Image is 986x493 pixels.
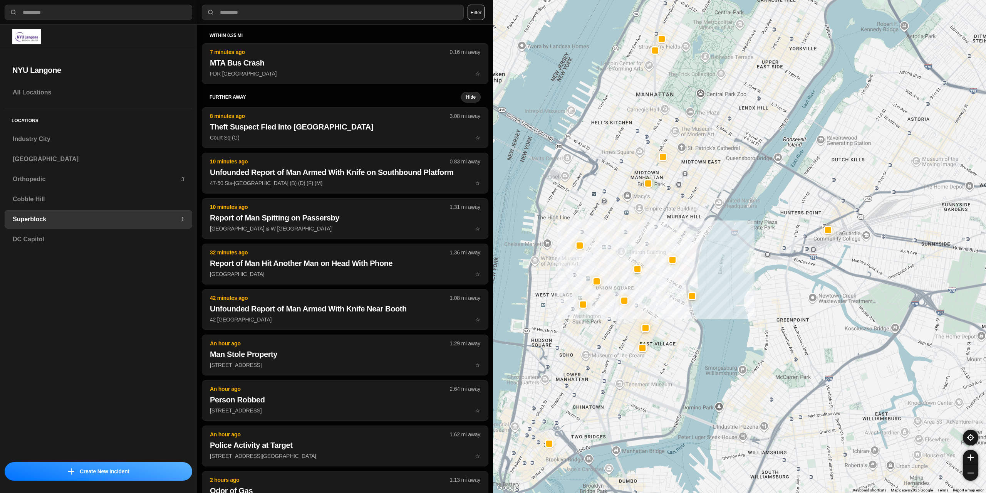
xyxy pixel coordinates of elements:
[210,112,450,120] p: 8 minutes ago
[450,340,480,347] p: 1.29 mi away
[5,462,192,481] button: iconCreate New Incident
[891,488,933,492] span: Map data ©2025 Google
[210,303,480,314] h2: Unfounded Report of Man Armed With Knife Near Booth
[181,175,184,183] p: 3
[202,225,488,232] a: 10 minutes ago1.31 mi awayReport of Man Spitting on Passersby[GEOGRAPHIC_DATA] & W [GEOGRAPHIC_DA...
[5,130,192,148] a: Industry City
[210,258,480,269] h2: Report of Man Hit Another Man on Head With Phone
[450,294,480,302] p: 1.08 mi away
[475,316,480,323] span: star
[202,289,488,330] button: 42 minutes ago1.08 mi awayUnfounded Report of Man Armed With Knife Near Booth42 [GEOGRAPHIC_DATA]...
[210,249,450,256] p: 32 minutes ago
[475,271,480,277] span: star
[210,349,480,360] h2: Man Stole Property
[210,361,480,369] p: [STREET_ADDRESS]
[210,385,450,393] p: An hour ago
[495,483,520,493] img: Google
[13,215,181,224] h3: Superblock
[475,71,480,77] span: star
[475,453,480,459] span: star
[202,453,488,459] a: An hour ago1.62 mi awayPolice Activity at Target[STREET_ADDRESS][GEOGRAPHIC_DATA]star
[968,454,974,461] img: zoom-in
[475,407,480,414] span: star
[202,70,488,77] a: 7 minutes ago0.16 mi awayMTA Bus CrashFDR [GEOGRAPHIC_DATA]star
[202,43,488,84] button: 7 minutes ago0.16 mi awayMTA Bus CrashFDR [GEOGRAPHIC_DATA]star
[202,180,488,186] a: 10 minutes ago0.83 mi awayUnfounded Report of Man Armed With Knife on Southbound Platform47-50 St...
[210,94,461,100] h5: further away
[5,170,192,188] a: Orthopedic3
[210,158,450,165] p: 10 minutes ago
[210,179,480,187] p: 47-50 Sts-[GEOGRAPHIC_DATA] (B) (D) (F) (M)
[450,249,480,256] p: 1.36 mi away
[968,470,974,476] img: zoom-out
[210,212,480,223] h2: Report of Man Spitting on Passersby
[5,150,192,168] a: [GEOGRAPHIC_DATA]
[953,488,984,492] a: Report a map error
[210,225,480,232] p: [GEOGRAPHIC_DATA] & W [GEOGRAPHIC_DATA]
[210,476,450,484] p: 2 hours ago
[13,88,184,97] h3: All Locations
[475,362,480,368] span: star
[450,476,480,484] p: 1.13 mi away
[5,83,192,102] a: All Locations
[466,94,476,100] small: Hide
[963,430,978,445] button: recenter
[12,65,184,76] h2: NYU Langone
[5,190,192,209] a: Cobble Hill
[475,135,480,141] span: star
[450,385,480,393] p: 2.64 mi away
[202,244,488,284] button: 32 minutes ago1.36 mi awayReport of Man Hit Another Man on Head With Phone[GEOGRAPHIC_DATA]star
[202,316,488,323] a: 42 minutes ago1.08 mi awayUnfounded Report of Man Armed With Knife Near Booth42 [GEOGRAPHIC_DATA]...
[5,108,192,130] h5: Locations
[210,340,450,347] p: An hour ago
[13,195,184,204] h3: Cobble Hill
[202,426,488,466] button: An hour ago1.62 mi awayPolice Activity at Target[STREET_ADDRESS][GEOGRAPHIC_DATA]star
[967,434,974,441] img: recenter
[12,29,41,44] img: logo
[210,407,480,414] p: [STREET_ADDRESS]
[450,203,480,211] p: 1.31 mi away
[210,134,480,141] p: Court Sq (G)
[210,270,480,278] p: [GEOGRAPHIC_DATA]
[10,8,17,16] img: search
[210,316,480,323] p: 42 [GEOGRAPHIC_DATA]
[210,57,480,68] h2: MTA Bus Crash
[937,488,948,492] a: Terms (opens in new tab)
[210,440,480,451] h2: Police Activity at Target
[202,407,488,414] a: An hour ago2.64 mi awayPerson Robbed[STREET_ADDRESS]star
[202,107,488,148] button: 8 minutes ago3.08 mi awayTheft Suspect Fled Into [GEOGRAPHIC_DATA]Court Sq (G)star
[207,8,215,16] img: search
[181,215,184,223] p: 1
[210,48,450,56] p: 7 minutes ago
[13,235,184,244] h3: DC Capitol
[13,175,181,184] h3: Orthopedic
[450,112,480,120] p: 3.08 mi away
[475,225,480,232] span: star
[202,380,488,421] button: An hour ago2.64 mi awayPerson Robbed[STREET_ADDRESS]star
[210,32,481,39] h5: within 0.25 mi
[68,468,74,474] img: icon
[495,483,520,493] a: Open this area in Google Maps (opens a new window)
[210,121,480,132] h2: Theft Suspect Fled Into [GEOGRAPHIC_DATA]
[202,153,488,193] button: 10 minutes ago0.83 mi awayUnfounded Report of Man Armed With Knife on Southbound Platform47-50 St...
[80,468,129,475] p: Create New Incident
[450,431,480,438] p: 1.62 mi away
[210,452,480,460] p: [STREET_ADDRESS][GEOGRAPHIC_DATA]
[210,294,450,302] p: 42 minutes ago
[475,180,480,186] span: star
[210,203,450,211] p: 10 minutes ago
[202,335,488,375] button: An hour ago1.29 mi awayMan Stole Property[STREET_ADDRESS]star
[450,48,480,56] p: 0.16 mi away
[963,465,978,481] button: zoom-out
[202,198,488,239] button: 10 minutes ago1.31 mi awayReport of Man Spitting on Passersby[GEOGRAPHIC_DATA] & W [GEOGRAPHIC_DA...
[210,394,480,405] h2: Person Robbed
[5,230,192,249] a: DC Capitol
[210,167,480,178] h2: Unfounded Report of Man Armed With Knife on Southbound Platform
[461,92,481,103] button: Hide
[13,135,184,144] h3: Industry City
[13,155,184,164] h3: [GEOGRAPHIC_DATA]
[202,362,488,368] a: An hour ago1.29 mi awayMan Stole Property[STREET_ADDRESS]star
[210,70,480,77] p: FDR [GEOGRAPHIC_DATA]
[202,134,488,141] a: 8 minutes ago3.08 mi awayTheft Suspect Fled Into [GEOGRAPHIC_DATA]Court Sq (G)star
